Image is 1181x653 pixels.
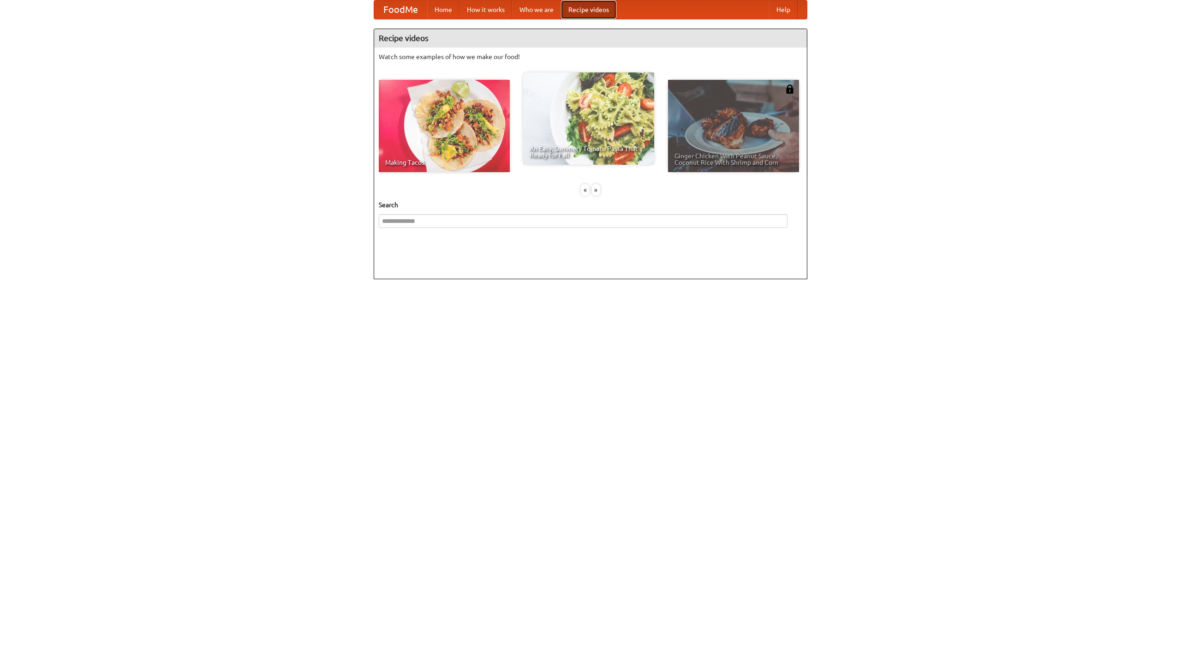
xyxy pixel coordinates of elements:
a: Who we are [512,0,561,19]
h5: Search [379,200,802,210]
h4: Recipe videos [374,29,807,48]
a: Making Tacos [379,80,510,172]
a: FoodMe [374,0,427,19]
img: 483408.png [785,84,794,94]
a: An Easy, Summery Tomato Pasta That's Ready for Fall [523,72,654,165]
span: An Easy, Summery Tomato Pasta That's Ready for Fall [530,145,648,158]
div: « [581,184,589,196]
a: Home [427,0,459,19]
a: Help [769,0,798,19]
a: Recipe videos [561,0,616,19]
a: How it works [459,0,512,19]
span: Making Tacos [385,159,503,166]
p: Watch some examples of how we make our food! [379,52,802,61]
div: » [592,184,600,196]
